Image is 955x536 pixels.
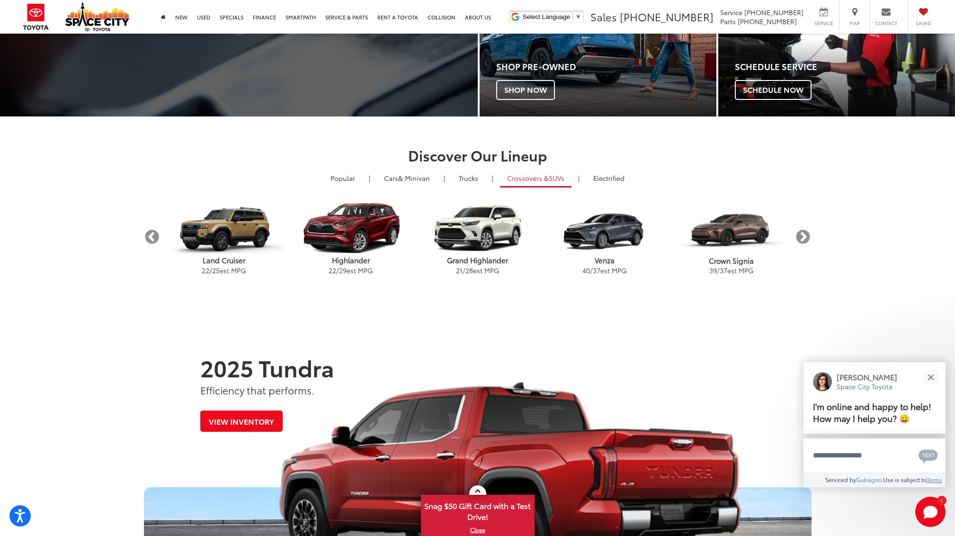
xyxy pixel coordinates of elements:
a: Select Language​ [523,13,581,20]
img: Toyota Grand Highlander [417,203,538,254]
h2: Discover Our Lineup [144,147,812,163]
span: Schedule Now [735,80,812,100]
span: Snag $50 Gift Card with a Test Drive! [422,496,534,525]
p: Grand Highlander [414,255,541,265]
span: Contact [875,20,897,27]
svg: Text [919,448,938,464]
textarea: Type your message [803,438,946,473]
div: Close[PERSON_NAME]Space City ToyotaI'm online and happy to help! How may I help you? 😀Type your m... [803,362,946,487]
p: Highlander [287,255,414,265]
span: Serviced by [825,475,856,483]
li: | [366,173,373,183]
a: SUVs [500,170,571,188]
p: / est MPG [287,266,414,275]
a: Electrified [586,170,632,186]
span: Map [844,20,865,27]
aside: carousel [144,194,812,280]
span: Service [720,8,742,17]
p: Crown Signia [668,256,795,266]
span: 1 [940,498,943,502]
li: | [441,173,447,183]
span: 37 [593,266,600,275]
span: 39 [709,266,717,275]
p: Efficiency that performs. [200,383,754,397]
p: [PERSON_NAME] [837,372,897,382]
a: Popular [323,170,362,186]
a: Gubagoo. [856,475,883,483]
span: [PHONE_NUMBER] [620,9,714,24]
span: 37 [720,266,727,275]
img: Toyota Highlander [287,201,414,255]
span: 22 [329,266,336,275]
a: Terms [927,475,942,483]
p: Land Cruiser [161,255,287,265]
img: Toyota Venza [544,203,665,254]
span: ▼ [575,13,581,20]
span: Parts [720,17,736,26]
li: | [490,173,496,183]
span: Shop Now [496,80,555,100]
h4: Schedule Service [735,62,955,71]
span: & Minivan [398,173,430,183]
span: Crossovers & [507,173,549,183]
button: Chat with SMS [916,445,941,466]
p: / est MPG [161,266,287,275]
span: Use is subject to [883,475,927,483]
p: Space City Toyota [837,382,897,391]
strong: 2025 Tundra [200,351,334,383]
a: View Inventory [200,411,283,432]
img: Space City Toyota [65,2,129,31]
span: 21 [456,266,463,275]
img: Toyota Land Cruiser [163,203,284,254]
button: Toggle Chat Window [915,497,946,527]
h4: Shop Pre-Owned [496,62,716,71]
span: 29 [339,266,347,275]
span: 28 [465,266,473,275]
p: / est MPG [541,266,668,275]
span: 25 [212,266,220,275]
a: Trucks [452,170,485,186]
p: / est MPG [668,266,795,275]
span: Service [813,20,834,27]
p: / est MPG [414,266,541,275]
span: ​ [572,13,573,20]
img: Toyota Crown Signia [671,203,792,254]
span: 40 [582,266,590,275]
span: Sales [590,9,617,24]
a: Cars [377,170,437,186]
span: [PHONE_NUMBER] [738,17,797,26]
span: Saved [913,20,934,27]
span: I'm online and happy to help! How may I help you? 😀 [813,400,931,424]
p: Venza [541,255,668,265]
button: Close [920,367,941,387]
button: Previous [144,229,161,245]
span: Select Language [523,13,570,20]
span: 22 [202,266,209,275]
li: | [576,173,582,183]
button: Next [795,229,812,245]
svg: Start Chat [915,497,946,527]
span: [PHONE_NUMBER] [744,8,803,17]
